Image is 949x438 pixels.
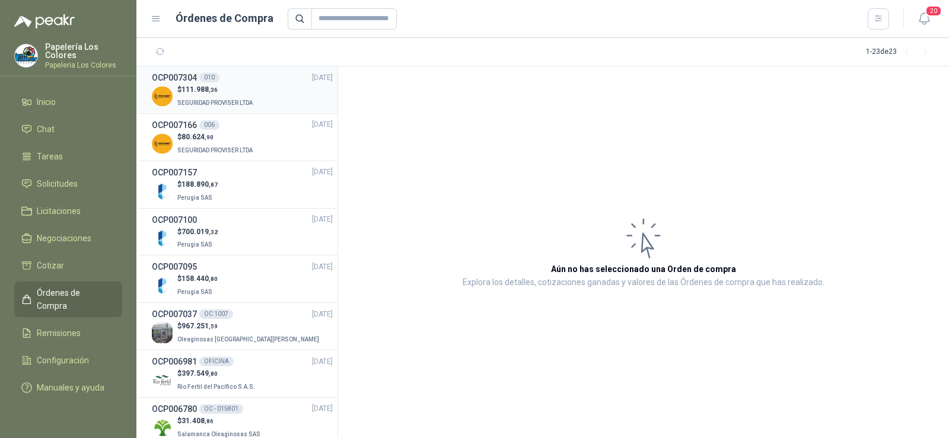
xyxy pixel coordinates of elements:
[312,72,333,84] span: [DATE]
[14,91,122,113] a: Inicio
[152,355,197,368] h3: OCP006981
[199,357,234,366] div: OFICINA
[463,276,824,290] p: Explora los detalles, cotizaciones ganadas y valores de las Órdenes de compra que has realizado.
[177,431,260,437] span: Salamanca Oleaginosas SAS
[152,133,173,154] img: Company Logo
[205,134,214,140] span: ,90
[177,368,257,379] p: $
[14,118,122,140] a: Chat
[37,259,64,272] span: Cotizar
[312,261,333,273] span: [DATE]
[152,370,173,391] img: Company Logo
[177,179,218,190] p: $
[37,95,56,108] span: Inicio
[177,383,255,390] span: Rio Fertil del Pacífico S.A.S.
[866,43,935,62] div: 1 - 23 de 23
[152,308,197,321] h3: OCP007037
[45,62,122,69] p: Papeleria Los Colores
[312,119,333,130] span: [DATE]
[152,260,197,273] h3: OCP007095
[177,84,255,95] p: $
[152,213,333,251] a: OCP007100[DATE] Company Logo$700.019,32Perugia SAS
[45,43,122,59] p: Papelería Los Colores
[181,417,214,425] span: 31.408
[177,241,212,248] span: Perugia SAS
[152,322,173,343] img: Company Logo
[199,309,233,319] div: OC 1007
[205,418,214,424] span: ,86
[312,356,333,367] span: [DATE]
[14,376,122,399] a: Manuales y ayuda
[14,227,122,250] a: Negociaciones
[181,274,218,283] span: 158.440
[14,349,122,372] a: Configuración
[152,417,173,438] img: Company Logo
[177,336,319,343] span: Oleaginosas [GEOGRAPHIC_DATA][PERSON_NAME]
[37,232,91,245] span: Negociaciones
[177,273,218,284] p: $
[181,228,218,236] span: 700.019
[37,354,89,367] span: Configuración
[37,327,81,340] span: Remisiones
[199,120,219,130] div: 006
[14,172,122,195] a: Solicitudes
[152,402,197,415] h3: OCP006780
[181,322,218,330] span: 967.251
[209,87,218,93] span: ,36
[199,73,219,82] div: 010
[14,254,122,277] a: Cotizar
[181,85,218,94] span: 111.988
[177,415,263,427] p: $
[152,181,173,202] img: Company Logo
[181,369,218,378] span: 397.549
[152,166,333,203] a: OCP007157[DATE] Company Logo$188.890,87Perugia SAS
[37,123,55,136] span: Chat
[312,167,333,178] span: [DATE]
[312,214,333,225] span: [DATE]
[152,213,197,226] h3: OCP007100
[177,100,253,106] span: SEGURIDAD PROVISER LTDA
[913,8,935,30] button: 20
[181,180,218,188] span: 188.890
[37,150,63,163] span: Tareas
[37,204,81,218] span: Licitaciones
[209,229,218,235] span: ,32
[177,147,253,154] span: SEGURIDAD PROVISER LTDA
[14,200,122,222] a: Licitaciones
[152,308,333,345] a: OCP007037OC 1007[DATE] Company Logo$967.251,59Oleaginosas [GEOGRAPHIC_DATA][PERSON_NAME]
[312,309,333,320] span: [DATE]
[152,71,333,108] a: OCP007304010[DATE] Company Logo$111.988,36SEGURIDAD PROVISER LTDA
[37,177,78,190] span: Solicitudes
[14,322,122,344] a: Remisiones
[14,14,75,28] img: Logo peakr
[152,119,197,132] h3: OCP007166
[209,370,218,377] span: ,80
[152,228,173,248] img: Company Logo
[152,260,333,298] a: OCP007095[DATE] Company Logo$158.440,80Perugia SAS
[152,355,333,392] a: OCP006981OFICINA[DATE] Company Logo$397.549,80Rio Fertil del Pacífico S.A.S.
[152,166,197,179] h3: OCP007157
[925,5,942,17] span: 20
[551,263,736,276] h3: Aún no has seleccionado una Orden de compra
[15,44,37,67] img: Company Logo
[37,381,104,394] span: Manuales y ayuda
[177,289,212,295] span: Perugia SAS
[152,86,173,107] img: Company Logo
[152,71,197,84] h3: OCP007304
[177,226,218,238] p: $
[177,132,255,143] p: $
[199,404,243,414] div: OC - 015801
[312,403,333,414] span: [DATE]
[177,321,321,332] p: $
[209,323,218,330] span: ,59
[209,276,218,282] span: ,80
[14,282,122,317] a: Órdenes de Compra
[177,194,212,201] span: Perugia SAS
[176,10,273,27] h1: Órdenes de Compra
[14,145,122,168] a: Tareas
[37,286,111,312] span: Órdenes de Compra
[209,181,218,188] span: ,87
[152,119,333,156] a: OCP007166006[DATE] Company Logo$80.624,90SEGURIDAD PROVISER LTDA
[152,275,173,296] img: Company Logo
[181,133,214,141] span: 80.624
